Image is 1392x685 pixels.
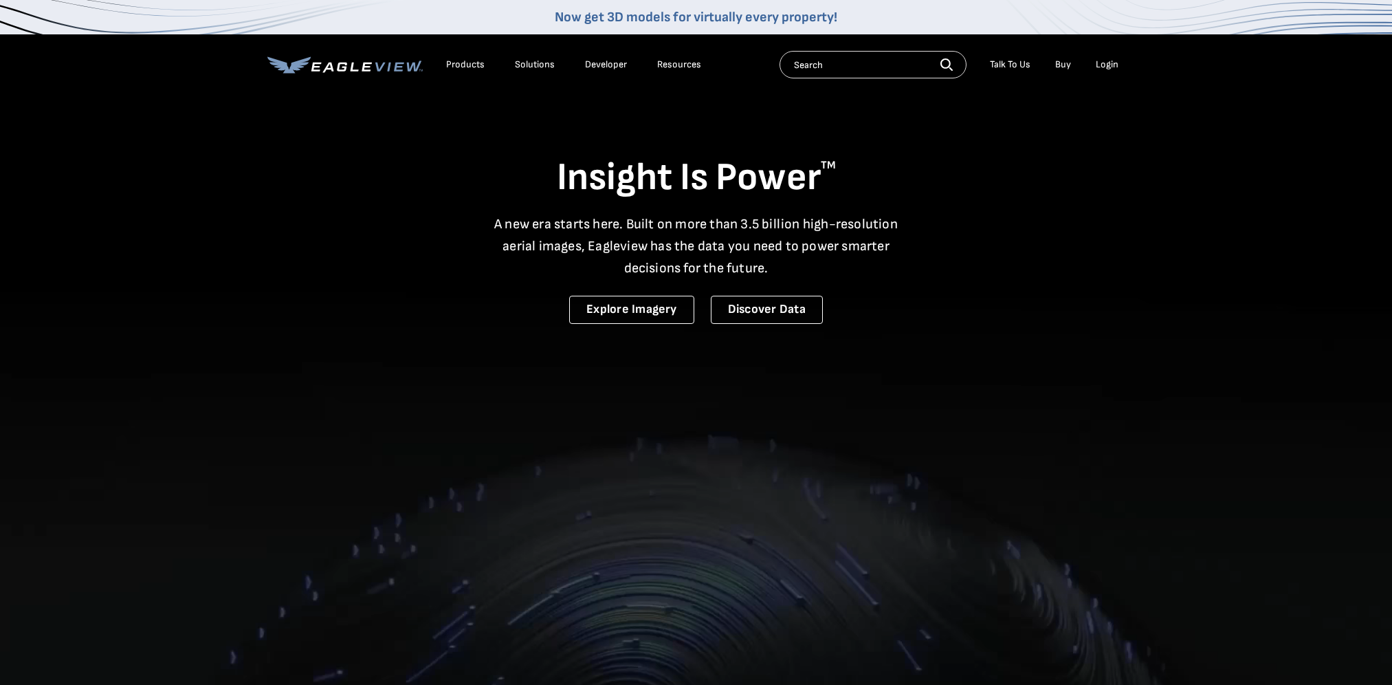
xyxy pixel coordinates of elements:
input: Search [780,51,966,78]
a: Discover Data [711,296,823,324]
a: Now get 3D models for virtually every property! [555,9,837,25]
div: Solutions [515,58,555,71]
a: Developer [585,58,627,71]
div: Talk To Us [990,58,1030,71]
h1: Insight Is Power [267,154,1125,202]
div: Resources [657,58,701,71]
a: Explore Imagery [569,296,694,324]
sup: TM [821,159,836,172]
p: A new era starts here. Built on more than 3.5 billion high-resolution aerial images, Eagleview ha... [486,213,907,279]
div: Login [1096,58,1118,71]
a: Buy [1055,58,1071,71]
div: Products [446,58,485,71]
